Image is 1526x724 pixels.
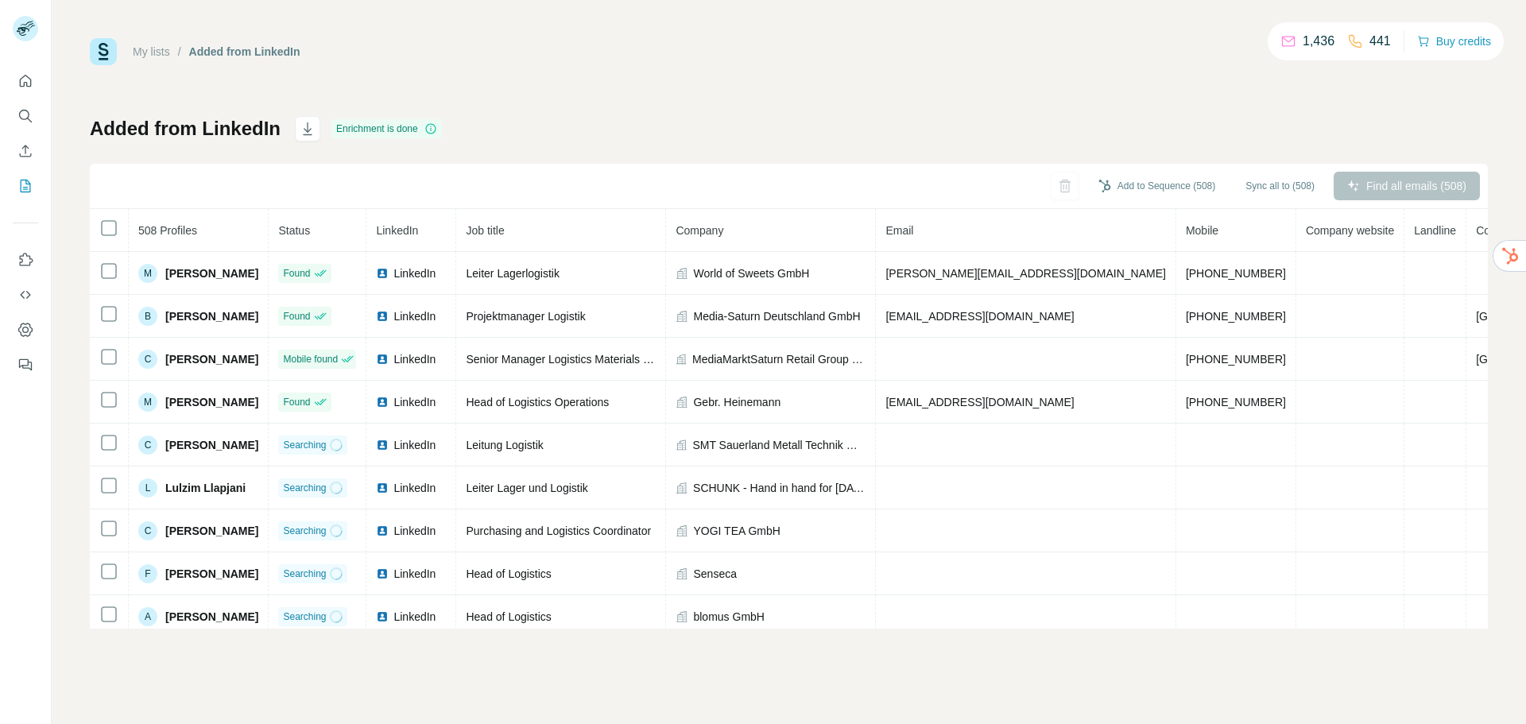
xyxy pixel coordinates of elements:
span: LinkedIn [393,480,436,496]
span: Job title [466,224,504,237]
span: Leiter Lager und Logistik [466,482,587,494]
span: [PERSON_NAME] [165,609,258,625]
img: LinkedIn logo [376,310,389,323]
span: Purchasing and Logistics Coordinator [466,525,651,537]
span: SCHUNK - Hand in hand for [DATE] [693,480,866,496]
span: [PERSON_NAME] [165,351,258,367]
span: Searching [283,438,326,452]
span: [PERSON_NAME] [165,437,258,453]
span: blomus GmbH [693,609,764,625]
span: LinkedIn [393,394,436,410]
div: Enrichment is done [331,119,442,138]
span: Head of Logistics Operations [466,396,609,408]
img: Surfe Logo [90,38,117,65]
span: LinkedIn [393,351,436,367]
div: F [138,564,157,583]
img: LinkedIn logo [376,439,389,451]
div: B [138,307,157,326]
span: Leiter Lagerlogistik [466,267,560,280]
span: Sync all to (508) [1245,179,1315,193]
span: [PHONE_NUMBER] [1186,396,1286,408]
span: [PERSON_NAME] [165,265,258,281]
button: Use Surfe on LinkedIn [13,246,38,274]
img: LinkedIn logo [376,267,389,280]
span: Lulzim Llapjani [165,480,246,496]
span: Head of Logistics [466,610,551,623]
button: Enrich CSV [13,137,38,165]
span: Found [283,309,310,323]
span: Mobile [1186,224,1218,237]
span: [PERSON_NAME] [165,566,258,582]
span: 508 Profiles [138,224,197,237]
div: Added from LinkedIn [189,44,300,60]
span: LinkedIn [393,566,436,582]
span: Media-Saturn Deutschland GmbH [693,308,860,324]
span: Company [676,224,723,237]
button: Sync all to (508) [1234,174,1326,198]
span: LinkedIn [376,224,418,237]
span: LinkedIn [393,265,436,281]
span: LinkedIn [393,609,436,625]
span: Mobile found [283,352,338,366]
a: My lists [133,45,170,58]
span: Searching [283,481,326,495]
span: [PERSON_NAME] [165,394,258,410]
span: [PERSON_NAME] [165,308,258,324]
button: Search [13,102,38,130]
span: LinkedIn [393,308,436,324]
div: C [138,521,157,540]
span: [EMAIL_ADDRESS][DOMAIN_NAME] [885,396,1074,408]
span: Searching [283,567,326,581]
button: Feedback [13,350,38,379]
span: Country [1476,224,1515,237]
button: Quick start [13,67,38,95]
button: Buy credits [1417,30,1491,52]
button: Use Surfe API [13,281,38,309]
img: LinkedIn logo [376,567,389,580]
button: My lists [13,172,38,200]
span: [PERSON_NAME][EMAIL_ADDRESS][DOMAIN_NAME] [885,267,1165,280]
div: M [138,393,157,412]
span: Senseca [693,566,736,582]
span: Gebr. Heinemann [693,394,780,410]
div: M [138,264,157,283]
h1: Added from LinkedIn [90,116,281,141]
span: [PERSON_NAME] [165,523,258,539]
span: Head of Logistics [466,567,551,580]
img: LinkedIn logo [376,482,389,494]
span: Company website [1306,224,1394,237]
span: World of Sweets GmbH [693,265,809,281]
button: Add to Sequence (508) [1087,174,1226,198]
span: Status [278,224,310,237]
li: / [178,44,181,60]
span: Projektmanager Logistik [466,310,585,323]
span: LinkedIn [393,523,436,539]
div: C [138,436,157,455]
img: LinkedIn logo [376,396,389,408]
span: Senior Manager Logistics Materials Sourcing [466,353,687,366]
span: Searching [283,524,326,538]
p: 441 [1369,32,1391,51]
span: YOGI TEA GmbH [693,523,780,539]
span: [EMAIL_ADDRESS][DOMAIN_NAME] [885,310,1074,323]
span: Email [885,224,913,237]
span: SMT Sauerland Metall Technik GmbH [692,437,866,453]
span: Landline [1414,224,1456,237]
div: C [138,350,157,369]
span: Found [283,395,310,409]
img: LinkedIn logo [376,525,389,537]
div: L [138,478,157,498]
span: LinkedIn [393,437,436,453]
span: [PHONE_NUMBER] [1186,267,1286,280]
span: [PHONE_NUMBER] [1186,310,1286,323]
div: A [138,607,157,626]
p: 1,436 [1303,32,1334,51]
img: LinkedIn logo [376,353,389,366]
span: [PHONE_NUMBER] [1186,353,1286,366]
button: Dashboard [13,316,38,344]
span: Leitung Logistik [466,439,543,451]
span: MediaMarktSaturn Retail Group GmbH [692,351,866,367]
img: LinkedIn logo [376,610,389,623]
span: Searching [283,610,326,624]
span: Found [283,266,310,281]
